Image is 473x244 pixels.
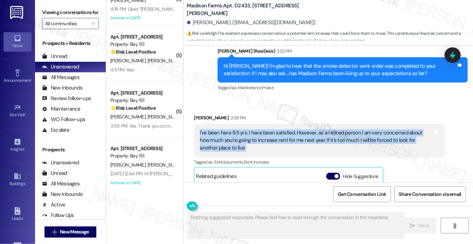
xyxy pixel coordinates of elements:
span: New Message [60,228,89,236]
span: Maintenance , [238,85,262,91]
label: Hide Suggestions [343,173,378,180]
span: • [31,77,32,82]
a: Inbox [4,32,32,51]
span: Rent/payments , [214,159,244,165]
div: 2:58 PM [229,114,246,121]
div: 4:11 PM: Yes! [110,67,134,73]
span: • [24,146,25,151]
strong: ⚠️ Risk Level: High [187,31,217,36]
span: [PERSON_NAME] [147,58,182,64]
strong: 🌟 Risk Level: Positive [110,105,156,111]
button: Send [402,218,436,233]
div: Property: Bay 151 [110,41,175,48]
span: [PERSON_NAME] [147,162,182,168]
div: Hi [PERSON_NAME]! I'm glad to hear that the smoke detector work order was completed to your satis... [224,62,457,78]
div: Tagged as: [194,157,444,167]
span: Rent increase [244,159,269,165]
div: Property: Bay 151 [110,152,175,160]
i:  [52,229,57,235]
div: Archived on [DATE] [110,14,176,22]
div: I've been here 9.5 yrs. I have been satisfied. However, as a retired person I am very concerned a... [200,129,433,152]
a: Leads [4,205,32,224]
div: Review follow-ups [42,95,91,102]
div: Apt. [STREET_ADDRESS] [110,33,175,41]
div: Apt. [STREET_ADDRESS] [110,90,175,97]
div: Unread [42,53,67,60]
a: Insights • [4,136,32,155]
div: WO Follow-ups [42,116,85,123]
span: Send [418,222,429,229]
div: Property: Bay 151 [110,97,175,104]
b: Madison Farms: Apt. D2433, [STREET_ADDRESS][PERSON_NAME] [187,2,327,17]
input: All communities [45,18,88,29]
img: ResiDesk Logo [10,6,25,19]
div: Unread [42,170,67,177]
div: [PERSON_NAME] [194,114,444,124]
div: [PERSON_NAME] (ResiDesk) [218,47,468,57]
div: All Messages [42,74,80,81]
div: [PERSON_NAME]. ([EMAIL_ADDRESS][DOMAIN_NAME]) [187,19,316,26]
div: All Messages [42,180,80,187]
div: 3:58 PM: Yes. Thank you so much for checking [110,123,204,129]
div: Unanswered [42,63,79,71]
div: Follow Ups [42,212,74,219]
div: Unanswered [42,159,79,166]
div: Maintenance [42,105,81,113]
a: Buildings [4,170,32,189]
i:  [452,223,458,229]
span: [PERSON_NAME] [147,114,182,120]
div: New Inbounds [42,191,83,198]
div: Prospects + Residents [35,40,106,47]
div: Escalate [42,126,69,134]
span: Praise [262,85,274,91]
div: Tagged as: [218,83,468,93]
span: Get Conversation Link [338,191,386,198]
i:  [91,21,95,26]
div: Related guidelines [196,173,237,183]
strong: 🌟 Risk Level: Positive [110,49,156,55]
span: [PERSON_NAME] [110,162,148,168]
div: Archived on [DATE] [110,179,176,187]
span: Share Conversation via email [399,191,461,198]
textarea: Fetching suggested responses. Please feel free to read through the conversation in the meantime. [188,212,404,239]
div: 2:52 PM [275,47,292,55]
span: [PERSON_NAME] [110,114,148,120]
div: 4:18 PM: Liked “[PERSON_NAME] (Madison Farms): You're very welcome, [PERSON_NAME]! …” [110,6,298,12]
span: [PERSON_NAME] [110,58,148,64]
div: Active [42,201,66,209]
div: Prospects [35,146,106,153]
a: Site Visit • [4,101,32,120]
label: Viewing conversations for [42,7,99,18]
button: Share Conversation via email [395,186,466,202]
button: Get Conversation Link [333,186,391,202]
div: Apt. [STREET_ADDRESS] [110,145,175,152]
button: New Message [44,226,96,238]
i:  [410,223,415,229]
div: New Inbounds [42,84,83,92]
span: • [25,111,26,116]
